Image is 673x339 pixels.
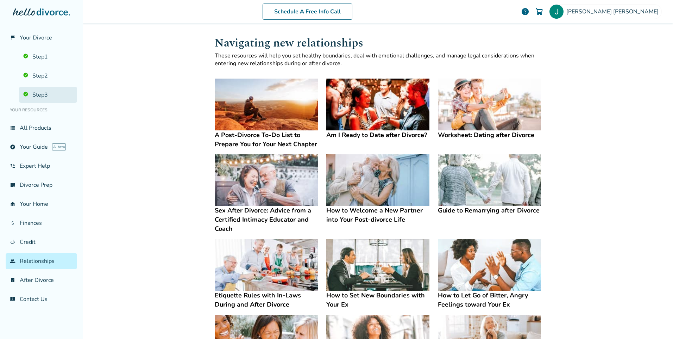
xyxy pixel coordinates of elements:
a: How to Let Go of Bitter, Angry Feelings toward Your ExHow to Let Go of Bitter, Angry Feelings tow... [438,239,541,309]
a: groupRelationships [6,253,77,269]
a: exploreYour GuideAI beta [6,139,77,155]
h1: Navigating new relationships [215,35,541,52]
h4: Guide to Remarrying after Divorce [438,206,541,215]
iframe: Chat Widget [638,305,673,339]
img: Guide to Remarrying after Divorce [438,154,541,206]
a: Guide to Remarrying after DivorceGuide to Remarrying after Divorce [438,154,541,215]
a: A Post-Divorce To-Do List to Prepare You for Your Next ChapterA Post-Divorce To-Do List to Prepar... [215,79,318,149]
a: How to Welcome a New Partner into Your Post-divorce LifeHow to Welcome a New Partner into Your Po... [326,154,429,224]
span: phone_in_talk [10,163,15,169]
a: finance_modeCredit [6,234,77,250]
span: group [10,258,15,264]
span: Your Divorce [20,34,52,42]
img: Worksheet: Dating after Divorce [438,79,541,130]
span: list_alt_check [10,182,15,188]
li: Your Resources [6,103,77,117]
img: Cart [535,7,543,16]
a: view_listAll Products [6,120,77,136]
span: flag_2 [10,35,15,41]
a: attach_moneyFinances [6,215,77,231]
span: garage_home [10,201,15,207]
img: Sex After Divorce: Advice from a Certified Intimacy Educator and Coach [215,154,318,206]
span: chat_info [10,296,15,302]
span: attach_money [10,220,15,226]
span: finance_mode [10,239,15,245]
a: bookmark_checkAfter Divorce [6,272,77,288]
h4: Worksheet: Dating after Divorce [438,130,541,140]
img: How to Welcome a New Partner into Your Post-divorce Life [326,154,429,206]
h4: Sex After Divorce: Advice from a Certified Intimacy Educator and Coach [215,206,318,233]
h4: How to Let Go of Bitter, Angry Feelings toward Your Ex [438,291,541,309]
h4: How to Welcome a New Partner into Your Post-divorce Life [326,206,429,224]
span: bookmark_check [10,277,15,283]
a: Am I Ready to Date after Divorce?Am I Ready to Date after Divorce? [326,79,429,140]
h4: Etiquette Rules with In-Laws During and After Divorce [215,291,318,309]
a: Step3 [19,87,77,103]
span: AI beta [52,143,66,150]
span: [PERSON_NAME] [PERSON_NAME] [566,8,661,16]
p: These resources will help you set healthy boundaries, deal with emotional challenges, and manage ... [215,52,541,67]
span: explore [10,144,15,150]
img: A Post-Divorce To-Do List to Prepare You for Your Next Chapter [215,79,318,130]
a: list_alt_checkDivorce Prep [6,177,77,193]
img: Am I Ready to Date after Divorce? [326,79,429,130]
h4: How to Set New Boundaries with Your Ex [326,291,429,309]
a: Sex After Divorce: Advice from a Certified Intimacy Educator and CoachSex After Divorce: Advice f... [215,154,318,234]
h4: A Post-Divorce To-Do List to Prepare You for Your Next Chapter [215,130,318,149]
a: Step2 [19,68,77,84]
img: Joe Kelly [549,5,564,19]
img: How to Set New Boundaries with Your Ex [326,239,429,291]
a: flag_2Your Divorce [6,30,77,46]
a: help [521,7,529,16]
span: view_list [10,125,15,131]
h4: Am I Ready to Date after Divorce? [326,130,429,140]
a: garage_homeYour Home [6,196,77,212]
a: Etiquette Rules with In-Laws During and After DivorceEtiquette Rules with In-Laws During and Afte... [215,239,318,309]
a: How to Set New Boundaries with Your ExHow to Set New Boundaries with Your Ex [326,239,429,309]
img: Etiquette Rules with In-Laws During and After Divorce [215,239,318,291]
a: Worksheet: Dating after DivorceWorksheet: Dating after Divorce [438,79,541,140]
a: chat_infoContact Us [6,291,77,307]
img: How to Let Go of Bitter, Angry Feelings toward Your Ex [438,239,541,291]
a: Step1 [19,49,77,65]
a: phone_in_talkExpert Help [6,158,77,174]
a: Schedule A Free Info Call [263,4,352,20]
